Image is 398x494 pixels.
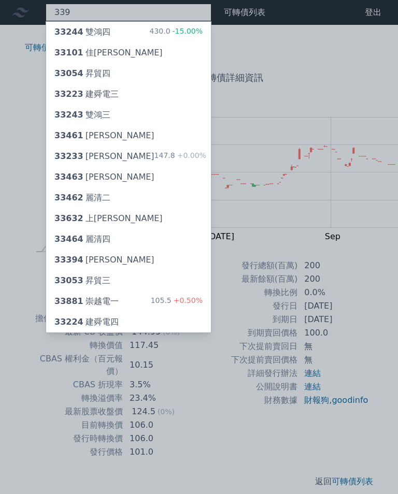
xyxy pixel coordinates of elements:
div: 崇越電一 [54,295,119,308]
span: 33054 [54,68,83,78]
span: 33464 [54,234,83,244]
span: 33881 [54,296,83,306]
span: 33394 [54,255,83,265]
a: 33101佳[PERSON_NAME] [46,42,211,63]
span: 33101 [54,48,83,57]
a: 33462麗清二 [46,187,211,208]
div: [PERSON_NAME] [54,129,154,142]
span: 33243 [54,110,83,120]
span: 33224 [54,317,83,327]
a: 33463[PERSON_NAME] [46,167,211,187]
a: 33881崇越電一 105.5+0.50% [46,291,211,312]
div: [PERSON_NAME] [54,254,154,266]
a: 33464麗清四 [46,229,211,250]
a: 33233[PERSON_NAME] 147.8+0.00% [46,146,211,167]
span: 33233 [54,151,83,161]
div: 昇貿四 [54,67,110,80]
a: 33632上[PERSON_NAME] [46,208,211,229]
a: 33244雙鴻四 430.0-15.00% [46,22,211,42]
div: 麗清二 [54,192,110,204]
a: 33394[PERSON_NAME] [46,250,211,270]
div: 麗清四 [54,233,110,245]
span: +0.50% [172,296,203,304]
a: 33224建舜電四 [46,312,211,332]
div: 雙鴻四 [54,26,110,38]
a: 33054昇貿四 [46,63,211,84]
a: 33053昇貿三 [46,270,211,291]
span: 33244 [54,27,83,37]
div: 建舜電三 [54,88,119,100]
div: 雙鴻三 [54,109,110,121]
span: +0.00% [175,151,206,159]
div: 105.5 [151,295,203,308]
span: 33463 [54,172,83,182]
div: 建舜電四 [54,316,119,328]
span: 33053 [54,275,83,285]
div: 佳[PERSON_NAME] [54,47,163,59]
div: [PERSON_NAME] [54,150,154,163]
span: 33462 [54,193,83,202]
span: 33223 [54,89,83,99]
div: [PERSON_NAME] [54,171,154,183]
div: 430.0 [149,26,203,38]
span: 33461 [54,130,83,140]
div: 147.8 [154,150,206,163]
div: 昇貿三 [54,274,110,287]
span: -15.00% [170,27,203,35]
div: 上[PERSON_NAME] [54,212,163,225]
span: 33632 [54,213,83,223]
a: 33243雙鴻三 [46,105,211,125]
a: 33223建舜電三 [46,84,211,105]
a: 33461[PERSON_NAME] [46,125,211,146]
